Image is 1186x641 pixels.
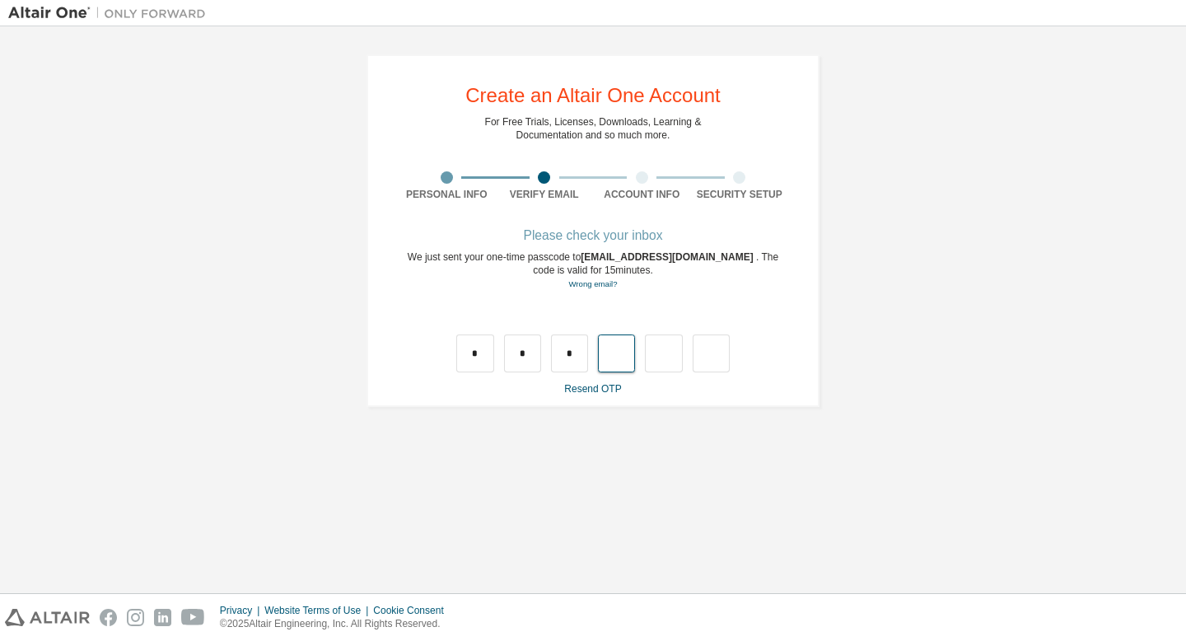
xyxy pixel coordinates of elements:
a: Resend OTP [564,383,621,395]
img: altair_logo.svg [5,609,90,626]
img: facebook.svg [100,609,117,626]
a: Go back to the registration form [568,279,617,288]
div: Security Setup [691,188,789,201]
img: instagram.svg [127,609,144,626]
div: Privacy [220,604,264,617]
div: For Free Trials, Licenses, Downloads, Learning & Documentation and so much more. [485,115,702,142]
div: Create an Altair One Account [465,86,721,105]
div: Cookie Consent [373,604,453,617]
div: Please check your inbox [398,231,788,241]
img: Altair One [8,5,214,21]
div: Account Info [593,188,691,201]
div: Personal Info [398,188,496,201]
div: Verify Email [496,188,594,201]
span: [EMAIL_ADDRESS][DOMAIN_NAME] [581,251,756,263]
img: youtube.svg [181,609,205,626]
div: Website Terms of Use [264,604,373,617]
div: We just sent your one-time passcode to . The code is valid for 15 minutes. [398,250,788,291]
p: © 2025 Altair Engineering, Inc. All Rights Reserved. [220,617,454,631]
img: linkedin.svg [154,609,171,626]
